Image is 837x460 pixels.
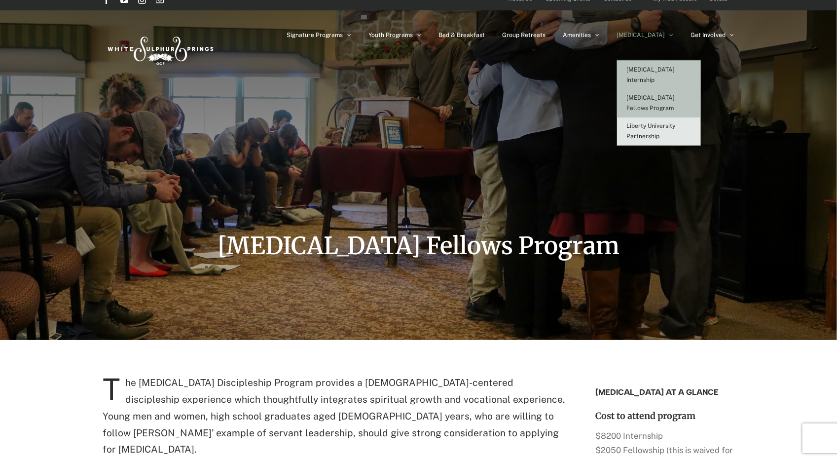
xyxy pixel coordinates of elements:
[617,61,701,89] a: [MEDICAL_DATA] Internship
[617,117,701,146] a: Liberty University Partnership
[103,26,217,72] img: White Sulphur Springs Logo
[439,32,485,38] span: Bed & Breakfast
[103,377,121,402] span: T
[287,10,734,60] nav: Main Menu
[627,94,675,112] span: [MEDICAL_DATA] Fellows Program
[617,32,665,38] span: [MEDICAL_DATA]
[595,388,734,397] h5: [MEDICAL_DATA] AT A GLANCE
[503,10,546,60] a: Group Retreats
[617,10,674,60] a: [MEDICAL_DATA]
[627,66,675,83] span: [MEDICAL_DATA] Internship
[595,410,734,422] h2: Cost to attend program
[218,231,619,261] span: [MEDICAL_DATA] Fellows Program
[369,32,413,38] span: Youth Programs
[563,10,600,60] a: Amenities
[691,32,726,38] span: Get Involved
[287,10,352,60] a: Signature Programs
[691,10,734,60] a: Get Involved
[103,375,570,458] p: he [MEDICAL_DATA] Discipleship Program provides a [DEMOGRAPHIC_DATA]-centered discipleship experi...
[617,89,701,117] a: [MEDICAL_DATA] Fellows Program
[563,32,591,38] span: Amenities
[627,122,676,140] span: Liberty University Partnership
[287,32,343,38] span: Signature Programs
[369,10,422,60] a: Youth Programs
[503,32,546,38] span: Group Retreats
[439,10,485,60] a: Bed & Breakfast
